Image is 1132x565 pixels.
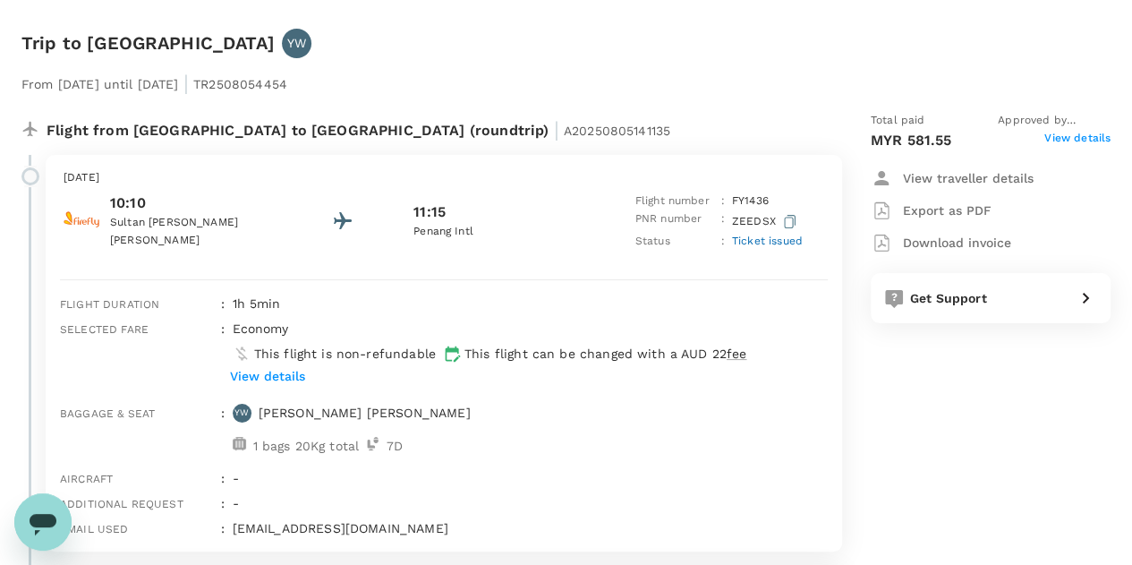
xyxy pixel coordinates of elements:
[732,210,800,233] p: ZEEDSX
[721,210,725,233] p: :
[287,34,306,52] p: YW
[903,234,1011,252] p: Download invoice
[214,312,225,397] div: :
[259,404,471,422] p: [PERSON_NAME] [PERSON_NAME]
[732,193,769,210] p: FY 1436
[871,112,925,130] span: Total paid
[64,169,824,187] p: [DATE]
[60,323,149,336] span: Selected fare
[233,437,246,450] img: baggage-icon
[214,512,225,537] div: :
[727,347,746,361] span: fee
[60,298,159,311] span: Flight duration
[721,193,725,210] p: :
[903,169,1034,187] p: View traveller details
[464,345,746,363] p: This flight can be changed with a AUD 22
[230,367,305,385] p: View details
[226,462,828,487] div: -
[60,523,129,535] span: Email used
[721,233,725,251] p: :
[635,193,714,210] p: Flight number
[110,193,271,214] p: 10:10
[110,214,271,250] p: Sultan [PERSON_NAME] [PERSON_NAME]
[21,29,275,57] h6: Trip to [GEOGRAPHIC_DATA]
[254,345,436,363] p: This flight is non-refundable
[233,320,289,338] p: economy
[226,363,310,390] button: View details
[233,295,828,312] p: 1h 5min
[635,210,714,233] p: PNR number
[564,124,670,138] span: A20250805141135
[14,493,72,551] iframe: Button to launch messaging window
[214,487,225,512] div: :
[366,437,379,450] img: seat-icon
[60,407,155,420] span: Baggage & seat
[21,65,287,98] p: From [DATE] until [DATE] TR2508054454
[387,437,403,455] p: 7 D
[871,130,952,151] p: MYR 581.55
[871,227,1011,259] button: Download invoice
[1044,130,1111,151] span: View details
[214,287,225,312] div: :
[60,498,183,510] span: Additional request
[214,397,225,462] div: :
[214,462,225,487] div: :
[183,71,189,96] span: |
[910,291,987,305] span: Get Support
[413,201,446,223] p: 11:15
[47,112,670,144] p: Flight from [GEOGRAPHIC_DATA] to [GEOGRAPHIC_DATA] (roundtrip)
[553,117,558,142] span: |
[233,519,828,537] p: [EMAIL_ADDRESS][DOMAIN_NAME]
[871,194,992,227] button: Export as PDF
[998,112,1111,130] span: Approved by
[226,487,828,512] div: -
[413,223,575,241] p: Penang Intl
[903,201,992,219] p: Export as PDF
[253,437,360,455] p: 1 bags 20Kg total
[635,233,714,251] p: Status
[732,235,803,247] span: Ticket issued
[64,201,99,237] img: firefly
[60,473,113,485] span: Aircraft
[871,162,1034,194] button: View traveller details
[234,407,249,419] p: YW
